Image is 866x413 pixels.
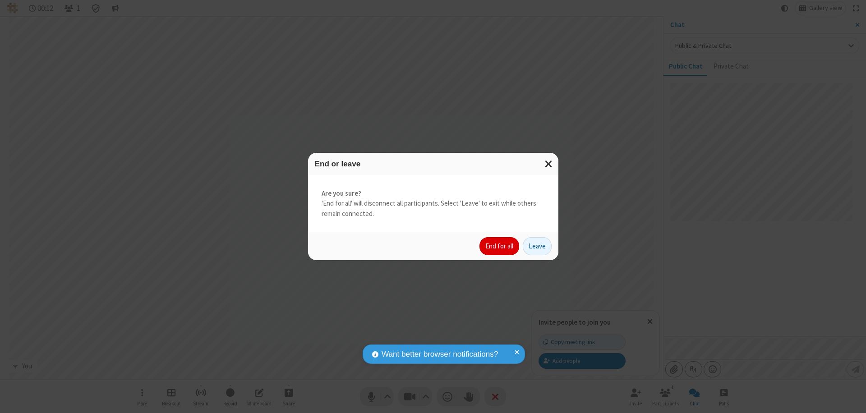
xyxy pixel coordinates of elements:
div: 'End for all' will disconnect all participants. Select 'Leave' to exit while others remain connec... [308,175,558,233]
button: Leave [523,237,552,255]
span: Want better browser notifications? [382,349,498,360]
button: End for all [479,237,519,255]
button: Close modal [539,153,558,175]
h3: End or leave [315,160,552,168]
strong: Are you sure? [322,188,545,199]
